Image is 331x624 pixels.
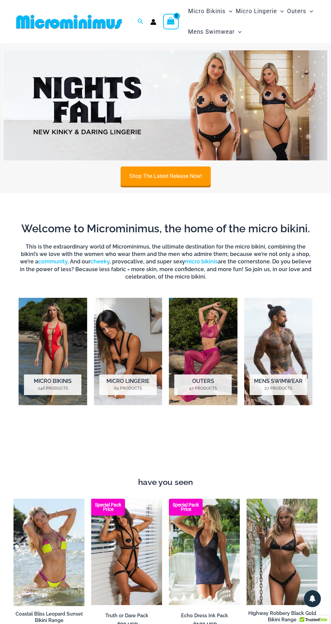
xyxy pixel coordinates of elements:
[169,613,240,621] a: Echo Dress Ink Pack
[174,374,232,395] h2: Outers
[235,23,241,41] span: Menu Toggle
[169,298,237,405] img: Outers
[188,3,226,20] span: Micro Bikinis
[186,1,234,22] a: Micro BikinisMenu ToggleMenu Toggle
[91,613,162,621] a: Truth or Dare Pack
[99,385,157,391] mark: 69 Products
[163,14,179,29] a: View Shopping Cart, empty
[4,50,327,160] img: Night's Fall Silver Leopard Pack
[19,298,87,405] img: Micro Bikinis
[14,499,84,606] img: Coastal Bliss Leopard Sunset 3171 Tri Top 4371 Thong Bikini 06
[91,499,162,605] img: Truth or Dare Black 1905 Bodysuit 611 Micro 07
[236,3,277,20] span: Micro Lingerie
[169,499,240,605] img: Echo Ink 5671 Dress 682 Thong 07
[169,499,240,605] a: Echo Ink 5671 Dress 682 Thong 07 Echo Ink 5671 Dress 682 Thong 08Echo Ink 5671 Dress 682 Thong 08
[185,258,218,265] a: micro bikinis
[169,613,240,619] h2: Echo Dress Ink Pack
[244,298,313,405] a: Visit product category Mens Swimwear
[226,3,232,20] span: Menu Toggle
[91,613,162,619] h2: Truth or Dare Pack
[250,385,307,391] mark: 27 Products
[19,243,312,281] h6: This is the extraordinary world of Microminimus, the ultimate destination for the micro bikini, c...
[91,258,109,265] a: cheeky
[247,499,317,605] a: Highway Robbery Black Gold 359 Clip Top 439 Clip Bottom 01v2Highway Robbery Black Gold 359 Clip T...
[91,503,125,512] b: Special Pack Price
[169,298,237,405] a: Visit product category Outers
[99,374,157,395] h2: Micro Lingerie
[121,166,211,186] a: Shop The Latest Release Now!
[38,258,68,265] a: community
[247,499,317,605] img: Highway Robbery Black Gold 359 Clip Top 439 Clip Bottom 01v2
[19,298,87,405] a: Visit product category Micro Bikinis
[19,423,312,474] iframe: TrustedSite Certified
[14,611,84,623] h2: Coastal Bliss Leopard Sunset Bikini Range
[306,3,313,20] span: Menu Toggle
[247,610,317,623] h2: Highway Robbery Black Gold Bikini Range
[174,385,232,391] mark: 47 Products
[24,385,81,391] mark: 246 Products
[169,503,203,512] b: Special Pack Price
[277,3,284,20] span: Menu Toggle
[250,374,307,395] h2: Mens Swimwear
[14,477,317,487] h4: have you seen
[287,3,306,20] span: Outers
[244,298,313,405] img: Mens Swimwear
[14,499,84,606] a: Coastal Bliss Leopard Sunset 3171 Tri Top 4371 Thong Bikini 06Coastal Bliss Leopard Sunset 3171 T...
[188,23,235,41] span: Mens Swimwear
[91,499,162,605] a: Truth or Dare Black 1905 Bodysuit 611 Micro 07 Truth or Dare Black 1905 Bodysuit 611 Micro 06Trut...
[186,22,243,42] a: Mens SwimwearMenu ToggleMenu Toggle
[150,19,156,25] a: Account icon link
[285,1,315,22] a: OutersMenu ToggleMenu Toggle
[24,374,81,395] h2: Micro Bikinis
[94,298,162,405] a: Visit product category Micro Lingerie
[234,1,285,22] a: Micro LingerieMenu ToggleMenu Toggle
[137,18,144,26] a: Search icon link
[14,14,125,29] img: MM SHOP LOGO FLAT
[19,222,312,236] h2: Welcome to Microminimus, the home of the micro bikini.
[94,298,162,405] img: Micro Lingerie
